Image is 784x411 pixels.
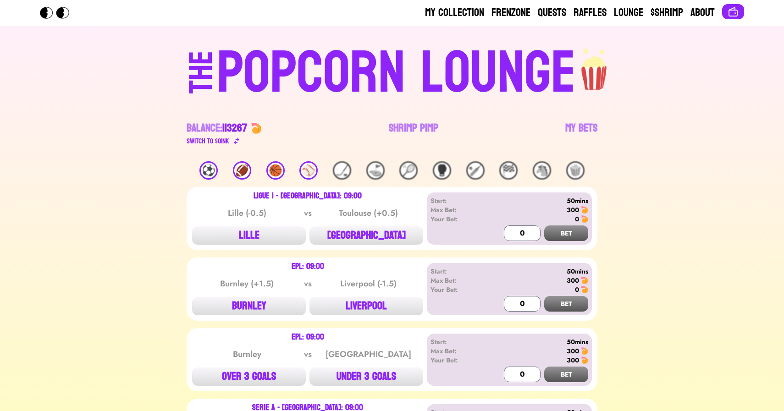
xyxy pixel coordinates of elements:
[483,196,588,205] div: 50mins
[431,285,483,294] div: Your Bet:
[201,348,293,361] div: Burnley
[483,337,588,346] div: 50mins
[187,136,229,147] div: Switch to $ OINK
[431,205,483,214] div: Max Bet:
[581,215,588,223] img: 🍤
[544,225,588,241] button: BET
[292,263,324,270] div: EPL: 09:00
[567,356,579,365] div: 300
[728,6,739,17] img: Connect wallet
[466,161,485,180] div: 🏏
[192,367,306,386] button: OVER 3 GOALS
[192,226,306,245] button: LILLE
[483,267,588,276] div: 50mins
[614,5,643,20] a: Lounge
[575,214,579,224] div: 0
[302,277,314,290] div: vs
[322,277,414,290] div: Liverpool (-1.5)
[566,161,585,180] div: 🍿
[581,347,588,355] img: 🍤
[185,51,218,112] div: THE
[431,196,483,205] div: Start:
[199,161,218,180] div: ⚽️
[574,5,607,20] a: Raffles
[302,207,314,219] div: vs
[201,277,293,290] div: Burnley (+1.5)
[217,44,576,103] div: POPCORN LOUNGE
[581,356,588,364] img: 🍤
[575,285,579,294] div: 0
[292,334,324,341] div: EPL: 09:00
[533,161,551,180] div: 🐴
[309,367,423,386] button: UNDER 3 GOALS
[251,123,262,134] img: 🍤
[544,367,588,382] button: BET
[565,121,597,147] a: My Bets
[576,40,613,92] img: popcorn
[567,205,579,214] div: 300
[266,161,285,180] div: 🏀
[431,276,483,285] div: Max Bet:
[431,267,483,276] div: Start:
[40,7,77,19] img: Popcorn
[651,5,683,20] a: $Shrimp
[581,206,588,214] img: 🍤
[233,161,251,180] div: 🏈
[322,348,414,361] div: [GEOGRAPHIC_DATA]
[431,337,483,346] div: Start:
[201,207,293,219] div: Lille (-0.5)
[222,118,247,138] span: 113267
[322,207,414,219] div: Toulouse (+0.5)
[110,40,674,103] a: THEPOPCORN LOUNGEpopcorn
[433,161,451,180] div: 🥊
[499,161,518,180] div: 🏁
[309,226,423,245] button: [GEOGRAPHIC_DATA]
[538,5,566,20] a: Quests
[425,5,484,20] a: My Collection
[399,161,418,180] div: 🎾
[254,192,362,200] div: Ligue 1 - [GEOGRAPHIC_DATA]: 09:00
[567,346,579,356] div: 300
[581,286,588,293] img: 🍤
[581,277,588,284] img: 🍤
[491,5,530,20] a: Frenzone
[309,297,423,315] button: LIVERPOOL
[333,161,351,180] div: 🏒
[690,5,715,20] a: About
[544,296,588,312] button: BET
[366,161,385,180] div: ⛳️
[431,214,483,224] div: Your Bet:
[389,121,438,147] a: Shrimp Pimp
[187,121,247,136] div: Balance:
[299,161,318,180] div: ⚾️
[431,346,483,356] div: Max Bet:
[302,348,314,361] div: vs
[431,356,483,365] div: Your Bet:
[567,276,579,285] div: 300
[192,297,306,315] button: BURNLEY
